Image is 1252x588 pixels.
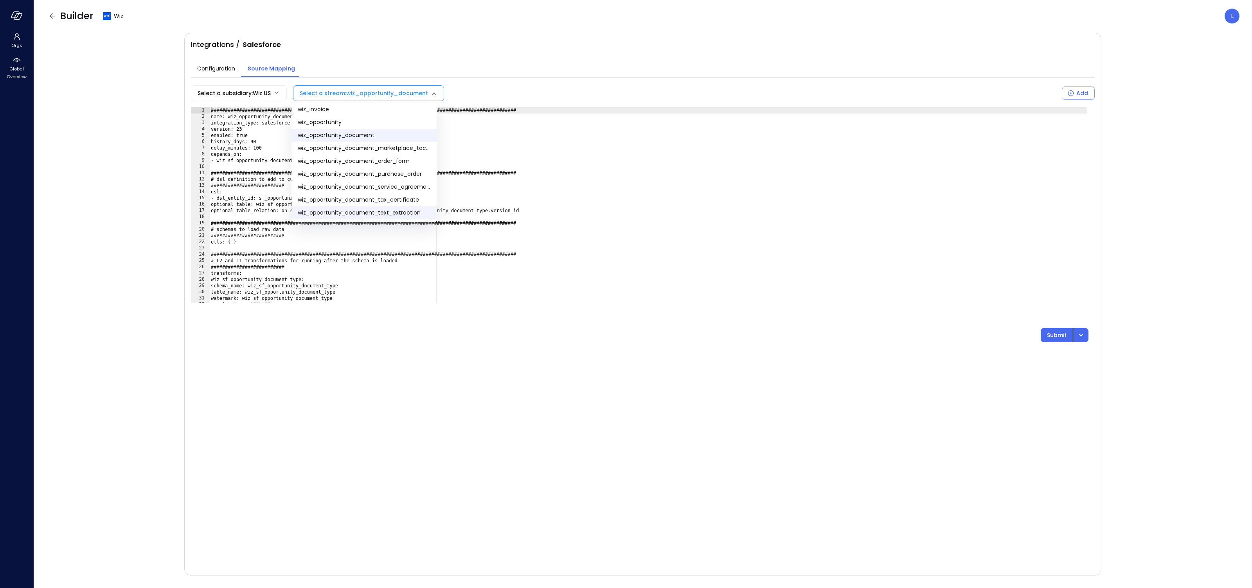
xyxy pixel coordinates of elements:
[298,118,431,126] span: wiz_opportunity
[298,183,431,191] span: wiz_opportunity_document_service_agreement
[298,157,431,165] span: wiz_opportunity_document_order_form
[298,105,431,114] span: wiz_invoice
[298,196,431,204] span: wiz_opportunity_document_tax_certificate
[298,144,431,152] span: wiz_opportunity_document_marketplace_tackle
[298,131,431,139] span: wiz_opportunity_document
[298,209,431,217] span: wiz_opportunity_document_text_extraction
[298,170,431,178] span: wiz_opportunity_document_purchase_order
